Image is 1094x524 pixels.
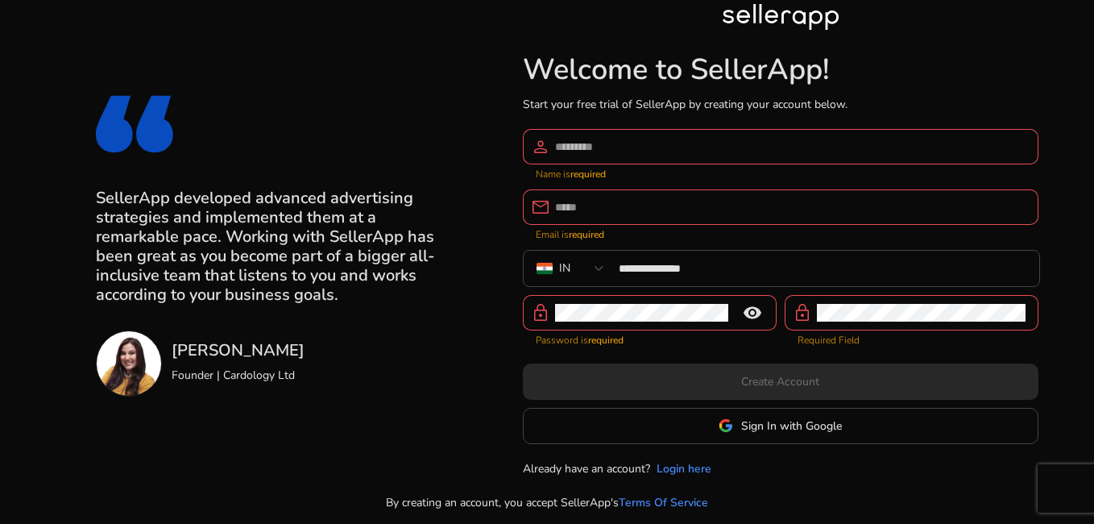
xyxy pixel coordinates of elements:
strong: required [588,334,624,347]
a: Login here [657,460,711,477]
strong: required [569,228,604,241]
p: Founder | Cardology Ltd [172,367,305,384]
span: person [531,137,550,156]
p: Start your free trial of SellerApp by creating your account below. [523,96,1038,113]
div: IN [559,260,570,277]
strong: required [570,168,606,181]
p: Already have an account? [523,460,650,477]
img: google-logo.svg [719,418,733,433]
a: Terms Of Service [619,494,708,511]
span: lock [531,303,550,322]
mat-error: Password is [536,331,764,347]
span: email [531,198,550,217]
mat-error: Name is [536,164,1026,181]
mat-error: Email is [536,225,1026,242]
span: Sign In with Google [741,418,842,435]
span: lock [793,303,812,322]
h1: Welcome to SellerApp! [523,52,1038,87]
mat-error: Required Field [798,331,1026,347]
h3: SellerApp developed advanced advertising strategies and implemented them at a remarkable pace. Wo... [96,189,440,305]
mat-icon: remove_red_eye [733,303,772,322]
button: Sign In with Google [523,408,1038,444]
h3: [PERSON_NAME] [172,341,305,360]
